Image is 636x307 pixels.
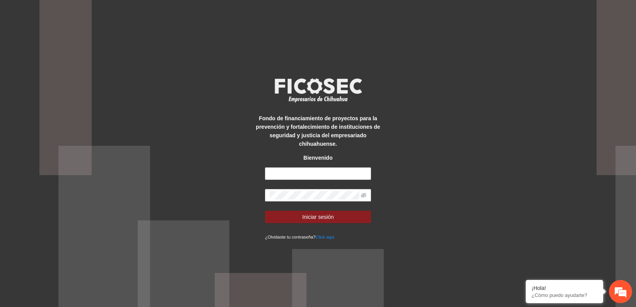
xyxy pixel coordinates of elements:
[265,235,334,239] small: ¿Olvidaste tu contraseña?
[270,76,366,104] img: logo
[532,292,597,298] p: ¿Cómo puedo ayudarte?
[256,115,380,147] strong: Fondo de financiamiento de proyectos para la prevención y fortalecimiento de instituciones de seg...
[361,193,366,198] span: eye-invisible
[265,211,371,223] button: Iniciar sesión
[302,213,334,221] span: Iniciar sesión
[532,285,597,291] div: ¡Hola!
[303,155,332,161] strong: Bienvenido
[316,235,335,239] a: Click aqui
